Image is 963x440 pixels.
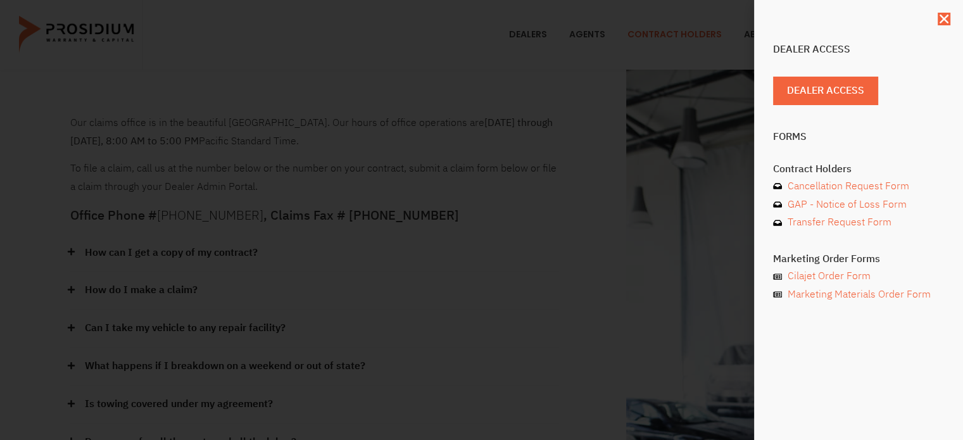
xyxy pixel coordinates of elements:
[938,13,950,25] a: Close
[784,196,907,214] span: GAP - Notice of Loss Form
[773,177,944,196] a: Cancellation Request Form
[773,213,944,232] a: Transfer Request Form
[773,254,944,264] h4: Marketing Order Forms
[784,177,909,196] span: Cancellation Request Form
[784,286,931,304] span: Marketing Materials Order Form
[773,77,878,105] a: Dealer Access
[773,164,944,174] h4: Contract Holders
[773,286,944,304] a: Marketing Materials Order Form
[773,196,944,214] a: GAP - Notice of Loss Form
[787,82,864,100] span: Dealer Access
[773,267,944,286] a: Cilajet Order Form
[784,267,871,286] span: Cilajet Order Form
[784,213,891,232] span: Transfer Request Form
[773,132,944,142] h4: Forms
[773,44,944,54] h4: Dealer Access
